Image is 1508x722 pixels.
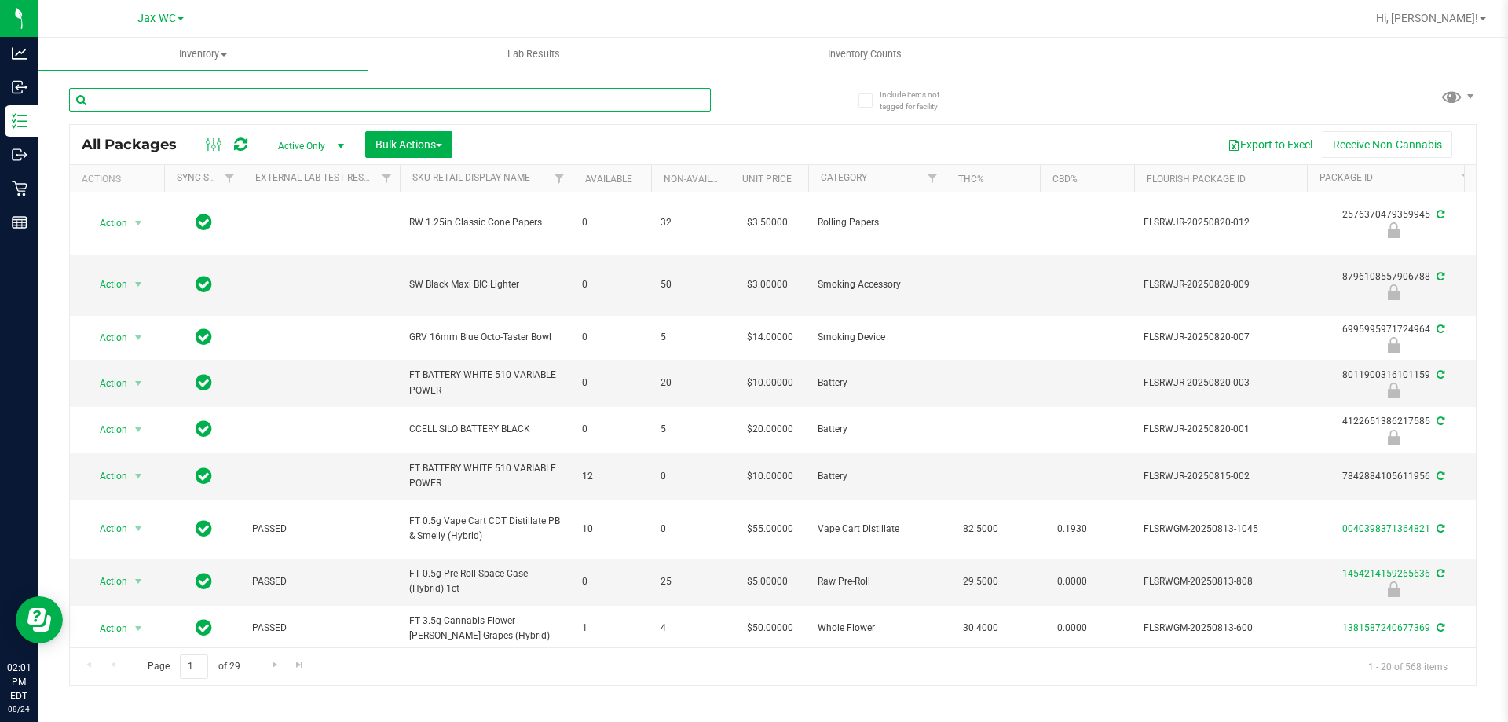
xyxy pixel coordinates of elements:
span: Sync from Compliance System [1434,523,1444,534]
span: 5 [661,422,720,437]
span: Smoking Accessory [818,277,936,292]
div: 6995995971724964 [1305,322,1482,353]
a: Go to the last page [288,654,311,676]
span: Action [86,419,128,441]
div: 8796108557906788 [1305,269,1482,300]
span: 1 - 20 of 568 items [1356,654,1460,678]
span: In Sync [196,518,212,540]
span: In Sync [196,570,212,592]
inline-svg: Reports [12,214,27,230]
span: select [129,570,148,592]
a: Filter [374,165,400,192]
span: Vape Cart Distillate [818,522,936,537]
span: select [129,372,148,394]
span: 5 [661,330,720,345]
a: Filter [1454,165,1480,192]
span: In Sync [196,273,212,295]
a: Inventory [38,38,368,71]
a: Filter [920,165,946,192]
span: FLSRWGM-20250813-808 [1144,574,1298,589]
a: Available [585,174,632,185]
span: Sync from Compliance System [1434,622,1444,633]
span: PASSED [252,574,390,589]
span: FT 3.5g Cannabis Flower [PERSON_NAME] Grapes (Hybrid) [409,614,563,643]
span: select [129,465,148,487]
span: 0 [582,215,642,230]
span: In Sync [196,418,212,440]
span: select [129,419,148,441]
span: Whole Flower [818,621,936,636]
a: Sync Status [177,172,237,183]
span: Battery [818,422,936,437]
span: Sync from Compliance System [1434,369,1444,380]
a: Go to the next page [263,654,286,676]
span: $3.00000 [739,273,796,296]
span: select [129,273,148,295]
div: 7842884105611956 [1305,469,1482,484]
span: 0 [582,277,642,292]
div: Newly Received [1305,222,1482,238]
span: 0 [661,522,720,537]
a: 1454214159265636 [1342,568,1430,579]
span: 0 [661,469,720,484]
div: 8011900316101159 [1305,368,1482,398]
span: FLSRWGM-20250813-600 [1144,621,1298,636]
span: Hi, [PERSON_NAME]! [1376,12,1478,24]
span: 12 [582,469,642,484]
a: Filter [547,165,573,192]
a: Sku Retail Display Name [412,172,530,183]
div: Launch Hold [1305,581,1482,597]
span: SW Black Maxi BIC Lighter [409,277,563,292]
span: Action [86,465,128,487]
span: FT 0.5g Pre-Roll Space Case (Hybrid) 1ct [409,566,563,596]
span: Sync from Compliance System [1434,471,1444,482]
a: Non-Available [664,174,734,185]
span: FLSRWJR-20250820-001 [1144,422,1298,437]
a: External Lab Test Result [255,172,379,183]
input: 1 [180,654,208,679]
span: Sync from Compliance System [1434,271,1444,282]
span: Sync from Compliance System [1434,209,1444,220]
a: Filter [217,165,243,192]
span: Sync from Compliance System [1434,416,1444,427]
span: FLSRWJR-20250820-012 [1144,215,1298,230]
span: Action [86,212,128,234]
p: 02:01 PM EDT [7,661,31,703]
a: Category [821,172,867,183]
span: select [129,618,148,640]
inline-svg: Analytics [12,46,27,61]
span: $55.00000 [739,518,801,541]
div: 4122651386217585 [1305,414,1482,445]
span: In Sync [196,465,212,487]
div: 2576370479359945 [1305,207,1482,238]
p: 08/24 [7,703,31,715]
div: Newly Received [1305,337,1482,353]
inline-svg: Retail [12,181,27,196]
span: select [129,212,148,234]
div: Newly Received [1305,284,1482,300]
span: In Sync [196,211,212,233]
span: 82.5000 [955,518,1006,541]
span: Action [86,372,128,394]
span: Inventory Counts [807,47,923,61]
a: Lab Results [368,38,699,71]
a: Unit Price [742,174,792,185]
span: 20 [661,376,720,390]
span: CCELL SILO BATTERY BLACK [409,422,563,437]
span: FLSRWGM-20250813-1045 [1144,522,1298,537]
span: RW 1.25in Classic Cone Papers [409,215,563,230]
div: Actions [82,174,158,185]
span: $14.00000 [739,326,801,349]
span: FT BATTERY WHITE 510 VARIABLE POWER [409,461,563,491]
button: Bulk Actions [365,131,452,158]
span: 10 [582,522,642,537]
div: Newly Received [1305,430,1482,445]
span: Sync from Compliance System [1434,568,1444,579]
span: 0 [582,422,642,437]
span: Sync from Compliance System [1434,324,1444,335]
span: In Sync [196,326,212,348]
span: select [129,518,148,540]
a: Inventory Counts [699,38,1030,71]
span: GRV 16mm Blue Octo-Taster Bowl [409,330,563,345]
span: $20.00000 [739,418,801,441]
